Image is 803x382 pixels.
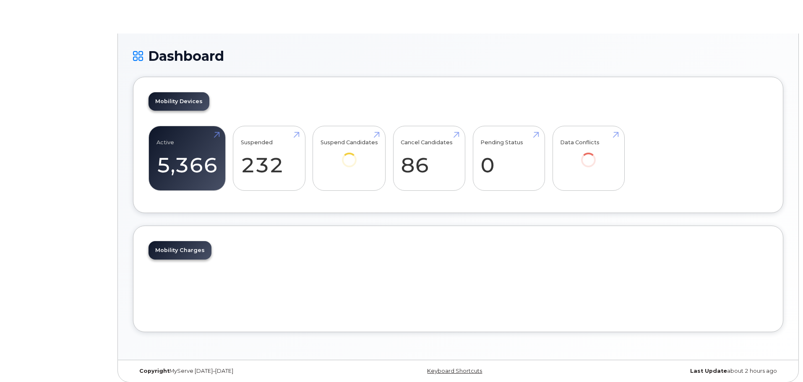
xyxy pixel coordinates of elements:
[149,92,209,111] a: Mobility Devices
[690,368,727,374] strong: Last Update
[427,368,482,374] a: Keyboard Shortcuts
[566,368,783,374] div: about 2 hours ago
[321,131,378,179] a: Suspend Candidates
[139,368,169,374] strong: Copyright
[133,49,783,63] h1: Dashboard
[480,131,537,186] a: Pending Status 0
[149,241,211,260] a: Mobility Charges
[560,131,617,179] a: Data Conflicts
[133,368,350,374] div: MyServe [DATE]–[DATE]
[241,131,297,186] a: Suspended 232
[156,131,218,186] a: Active 5,366
[401,131,457,186] a: Cancel Candidates 86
